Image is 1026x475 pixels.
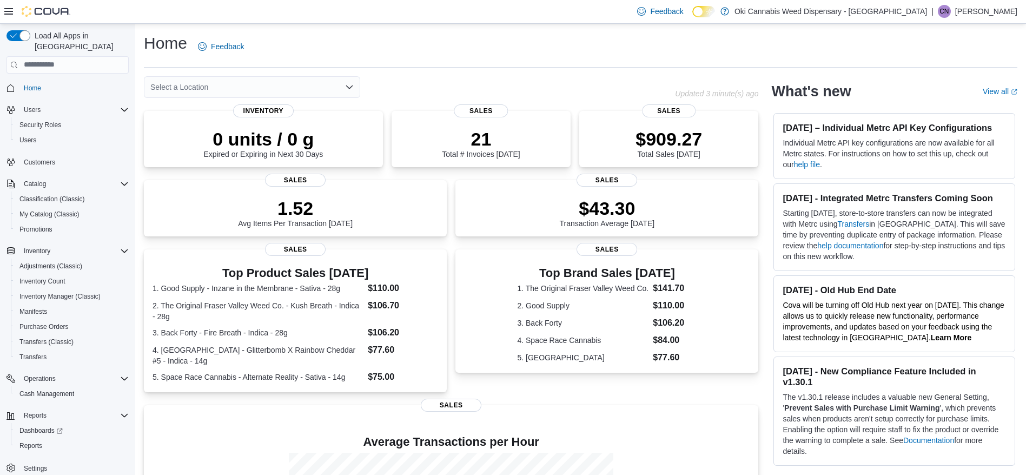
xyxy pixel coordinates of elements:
span: Promotions [15,223,129,236]
span: Security Roles [19,121,61,129]
span: Load All Apps in [GEOGRAPHIC_DATA] [30,30,129,52]
span: Reports [19,409,129,422]
span: My Catalog (Classic) [15,208,129,221]
button: Cash Management [11,386,133,401]
button: Transfers [11,349,133,365]
a: View allExternal link [983,87,1017,96]
button: Operations [2,371,133,386]
span: Settings [24,464,47,473]
button: Users [19,103,45,116]
span: Inventory Count [19,277,65,286]
h3: Top Brand Sales [DATE] [517,267,697,280]
h4: Average Transactions per Hour [153,436,750,448]
span: Home [24,84,41,93]
p: 21 [442,128,520,150]
a: Inventory Manager (Classic) [15,290,105,303]
dd: $77.60 [368,344,438,357]
span: Inventory [19,245,129,258]
span: Dashboards [19,426,63,435]
span: Sales [577,243,637,256]
button: Manifests [11,304,133,319]
button: Reports [11,438,133,453]
span: Catalog [24,180,46,188]
a: Dashboards [15,424,67,437]
span: Reports [19,441,42,450]
span: Feedback [211,41,244,52]
span: Operations [19,372,129,385]
button: Purchase Orders [11,319,133,334]
button: Security Roles [11,117,133,133]
span: Sales [577,174,637,187]
button: Inventory Count [11,274,133,289]
div: Total # Invoices [DATE] [442,128,520,159]
span: Classification (Classic) [15,193,129,206]
dd: $77.60 [653,351,697,364]
span: Reports [15,439,129,452]
span: Sales [265,243,326,256]
dt: 5. Space Race Cannabis - Alternate Reality - Sativa - 14g [153,372,363,382]
button: My Catalog (Classic) [11,207,133,222]
h1: Home [144,32,187,54]
span: Users [19,103,129,116]
span: Transfers (Classic) [19,338,74,346]
dt: 5. [GEOGRAPHIC_DATA] [517,352,648,363]
button: Classification (Classic) [11,192,133,207]
a: Promotions [15,223,57,236]
span: Purchase Orders [19,322,69,331]
dt: 4. [GEOGRAPHIC_DATA] - Glitterbomb X Rainbow Cheddar #5 - Indica - 14g [153,345,363,366]
span: Manifests [19,307,47,316]
span: Transfers (Classic) [15,335,129,348]
span: Promotions [19,225,52,234]
a: Adjustments (Classic) [15,260,87,273]
span: Dashboards [15,424,129,437]
div: Chyenne Nicol [938,5,951,18]
a: Reports [15,439,47,452]
span: Reports [24,411,47,420]
button: Operations [19,372,60,385]
h3: [DATE] - New Compliance Feature Included in v1.30.1 [783,366,1006,387]
button: Adjustments (Classic) [11,259,133,274]
h2: What's new [771,83,851,100]
dt: 3. Back Forty [517,318,648,328]
a: Feedback [633,1,687,22]
span: Customers [19,155,129,169]
p: The v1.30.1 release includes a valuable new General Setting, ' ', which prevents sales when produ... [783,392,1006,457]
dd: $110.00 [368,282,438,295]
span: Users [19,136,36,144]
button: Users [11,133,133,148]
button: Catalog [2,176,133,192]
a: help documentation [817,241,883,250]
span: Inventory Manager (Classic) [15,290,129,303]
dt: 4. Space Race Cannabis [517,335,648,346]
p: | [931,5,934,18]
button: Users [2,102,133,117]
dd: $106.70 [368,299,438,312]
h3: [DATE] – Individual Metrc API Key Configurations [783,122,1006,133]
button: Catalog [19,177,50,190]
p: Oki Cannabis Weed Dispensary - [GEOGRAPHIC_DATA] [734,5,927,18]
dt: 3. Back Forty - Fire Breath - Indica - 28g [153,327,363,338]
span: Inventory [233,104,294,117]
div: Expired or Expiring in Next 30 Days [203,128,323,159]
a: Inventory Count [15,275,70,288]
strong: Prevent Sales with Purchase Limit Warning [784,404,939,412]
dd: $110.00 [653,299,697,312]
a: Learn More [931,333,971,342]
p: Individual Metrc API key configurations are now available for all Metrc states. For instructions ... [783,137,1006,170]
button: Inventory Manager (Classic) [11,289,133,304]
span: Inventory [24,247,50,255]
span: Purchase Orders [15,320,129,333]
dd: $106.20 [368,326,438,339]
input: Dark Mode [692,6,715,17]
svg: External link [1011,89,1017,95]
p: Updated 3 minute(s) ago [675,89,758,98]
a: Security Roles [15,118,65,131]
span: CN [939,5,949,18]
dd: $106.20 [653,316,697,329]
h3: [DATE] - Old Hub End Date [783,285,1006,295]
button: Home [2,80,133,96]
a: help file [794,160,820,169]
span: Sales [421,399,481,412]
span: Transfers [19,353,47,361]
